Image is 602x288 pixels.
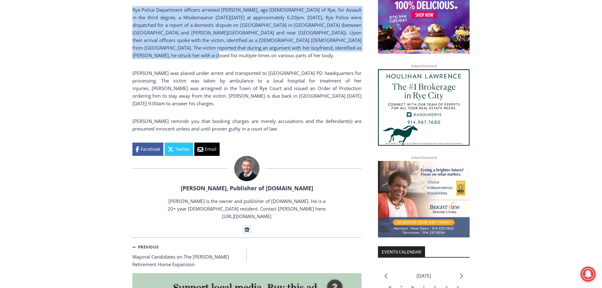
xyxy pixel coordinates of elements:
a: Twitter [165,143,193,156]
a: [PERSON_NAME], Publisher of [DOMAIN_NAME] [181,184,313,192]
a: Next month [460,273,463,279]
img: Houlihan Lawrence The #1 Brokerage in Rye City [378,69,470,146]
a: Email [194,143,220,156]
span: Advertisement [404,155,443,161]
li: [DATE] [417,272,431,280]
a: PreviousMayoral Candidates on The [PERSON_NAME] Retirement Home Expansion [132,243,247,268]
p: [PERSON_NAME] was placed under arrest and transported to [GEOGRAPHIC_DATA] PD headquarters for pr... [132,69,362,107]
p: [PERSON_NAME] reminds you that booking charges are merely accusations and the defendant(s) are pr... [132,117,362,132]
a: Intern @ [DOMAIN_NAME] [152,61,306,79]
nav: Posts [132,243,362,268]
div: "The first chef I interviewed talked about coming to [GEOGRAPHIC_DATA] from [GEOGRAPHIC_DATA] in ... [160,0,299,61]
p: [PERSON_NAME] is the owner and publisher of [DOMAIN_NAME]. He is a 20+ year [DEMOGRAPHIC_DATA] re... [167,197,327,220]
p: Rye Police Department officers arrested [PERSON_NAME], age [DEMOGRAPHIC_DATA] of Rye, for Assault... [132,6,362,59]
span: Advertisement [404,63,443,69]
a: Facebook [132,143,163,156]
a: Previous month [384,273,388,279]
small: Previous [132,244,159,250]
img: Brightview Senior Living [378,161,470,237]
h2: Events Calendar [378,246,425,257]
span: Intern @ [DOMAIN_NAME] [165,63,293,77]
